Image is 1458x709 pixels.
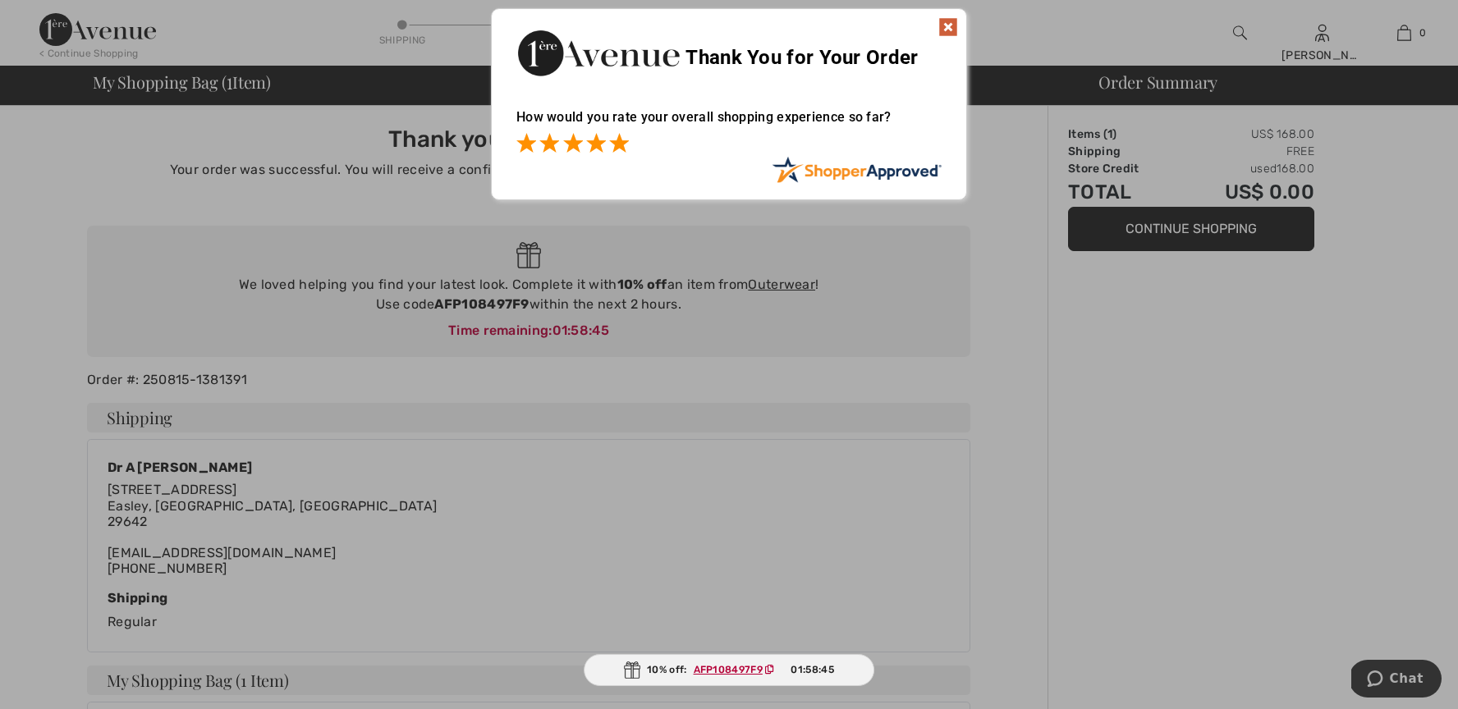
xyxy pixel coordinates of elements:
img: x [938,17,958,37]
img: Thank You for Your Order [516,25,681,80]
span: Thank You for Your Order [685,46,918,69]
img: Gift.svg [624,661,640,679]
span: 01:58:45 [791,662,833,677]
div: How would you rate your overall shopping experience so far? [516,93,942,156]
div: 10% off: [584,654,874,686]
ins: AFP108497F9 [694,664,763,675]
span: Chat [39,11,72,26]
